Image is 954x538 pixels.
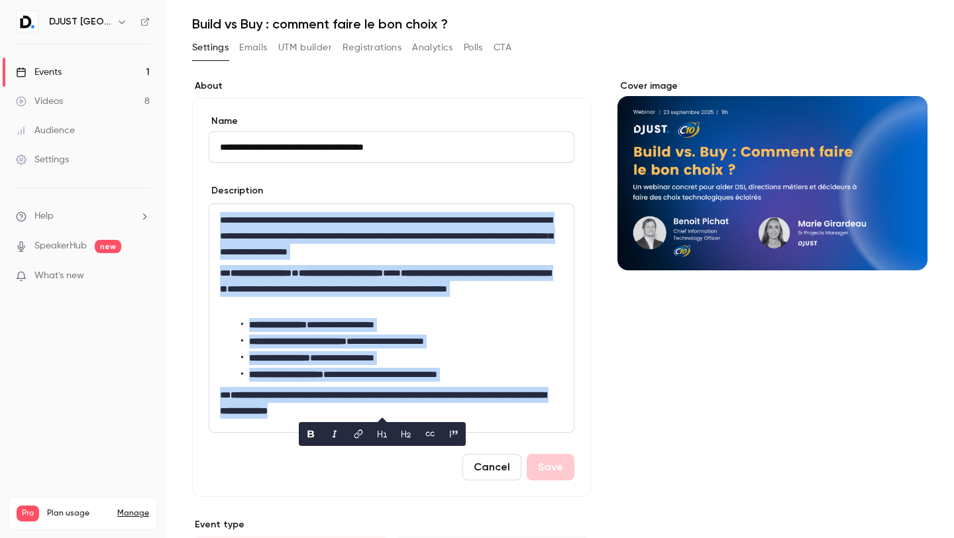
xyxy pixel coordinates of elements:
button: bold [300,423,321,445]
label: About [192,80,591,93]
a: Manage [117,508,149,519]
img: DJUST France [17,11,38,32]
button: UTM builder [278,37,332,58]
div: Settings [16,153,69,166]
button: CTA [494,37,511,58]
div: editor [209,204,574,432]
h6: DJUST [GEOGRAPHIC_DATA] [49,15,111,28]
button: italic [324,423,345,445]
iframe: Noticeable Trigger [134,270,150,282]
button: Cancel [462,454,521,480]
section: description [209,203,574,433]
span: Plan usage [47,508,109,519]
button: Settings [192,37,229,58]
section: Cover image [617,80,927,270]
label: Name [209,115,574,128]
label: Cover image [617,80,927,93]
p: Event type [192,518,591,531]
label: Description [209,184,263,197]
div: Events [16,66,62,79]
span: new [95,240,121,253]
button: Polls [464,37,483,58]
span: Help [34,209,54,223]
button: Registrations [343,37,401,58]
span: What's new [34,269,84,283]
span: Pro [17,506,39,521]
button: Emails [239,37,267,58]
button: Analytics [412,37,453,58]
li: help-dropdown-opener [16,209,150,223]
button: blockquote [443,423,464,445]
div: Audience [16,124,75,137]
div: Videos [16,95,63,108]
h1: Build vs Buy : comment faire le bon choix ? [192,16,927,32]
a: SpeakerHub [34,239,87,253]
button: link [348,423,369,445]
